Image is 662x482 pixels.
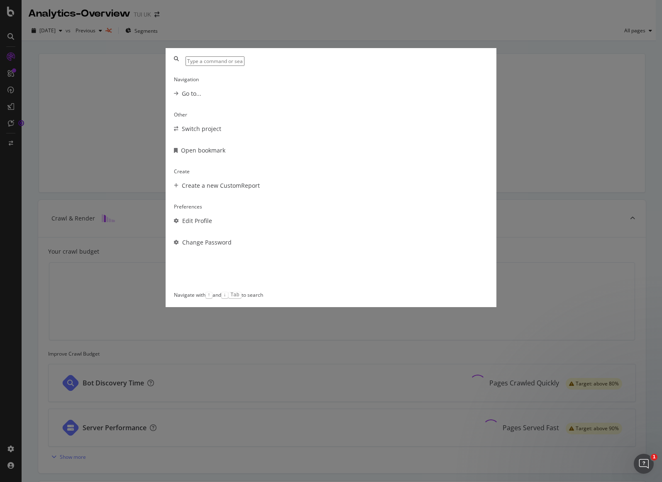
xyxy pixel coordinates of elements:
div: Create [174,168,489,175]
kbd: Tab [228,292,242,298]
div: Open bookmark [181,146,225,155]
iframe: Intercom live chat [634,454,654,474]
div: to search [228,291,263,298]
input: Type a command or search… [186,56,244,66]
kbd: ↓ [221,292,228,298]
div: Edit Profile [182,217,212,225]
span: 1 [651,454,657,460]
div: Other [174,111,489,118]
div: Switch project [182,125,221,133]
div: Navigation [174,76,489,83]
div: Create a new CustomReport [182,182,260,190]
div: Change Password [182,238,232,247]
kbd: ↑ [205,292,213,298]
div: Preferences [174,203,489,210]
div: Go to... [182,90,201,98]
div: modal [166,48,497,307]
div: Navigate with and [174,291,228,298]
